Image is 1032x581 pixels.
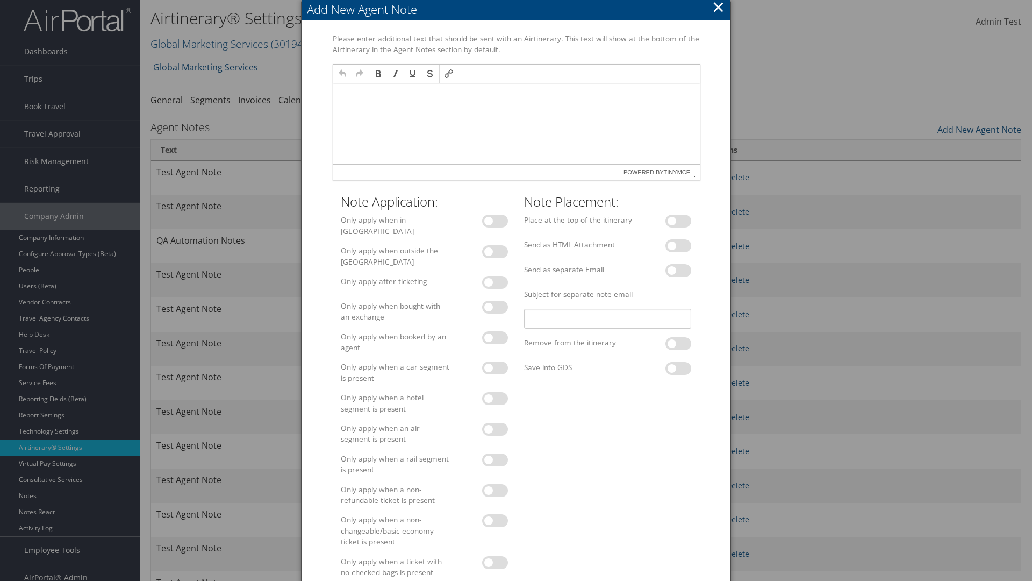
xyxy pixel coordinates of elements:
[336,423,454,445] label: Only apply when an air segment is present
[333,83,700,164] iframe: Rich Text Area. Press ALT-F9 for menu. Press ALT-F10 for toolbar. Press ALT-0 for help
[520,215,637,225] label: Place at the top of the itinerary
[336,392,454,414] label: Only apply when a hotel segment is present
[336,362,454,384] label: Only apply when a car segment is present
[328,33,704,55] label: Please enter additional text that should be sent with an Airtinerary. This text will show at the ...
[524,193,691,211] h2: Note Placement:
[388,66,404,82] div: Italic
[341,193,508,211] h2: Note Application:
[352,66,368,82] div: Redo
[336,301,454,323] label: Only apply when bought with an exchange
[307,1,730,18] div: Add New Agent Note
[334,66,350,82] div: Undo
[370,66,386,82] div: Bold
[520,362,637,373] label: Save into GDS
[520,289,696,300] label: Subject for separate note email
[336,276,454,287] label: Only apply after ticketing
[441,66,457,82] div: Insert/edit link
[336,245,454,267] label: Only apply when outside the [GEOGRAPHIC_DATA]
[336,331,454,353] label: Only apply when booked by an agent
[422,66,438,82] div: Strikethrough
[336,215,454,237] label: Only apply when in [GEOGRAPHIC_DATA]
[623,165,690,180] span: Powered by
[336,514,454,547] label: Only apply when a non-changeable/basic economy ticket is present
[520,264,637,275] label: Send as separate Email
[336,556,454,578] label: Only apply when a ticket with no checked bags is present
[520,337,637,348] label: Remove from the itinerary
[405,66,421,82] div: Underline
[336,484,454,506] label: Only apply when a non-refundable ticket is present
[336,454,454,476] label: Only apply when a rail segment is present
[520,239,637,250] label: Send as HTML Attachment
[664,169,691,175] a: tinymce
